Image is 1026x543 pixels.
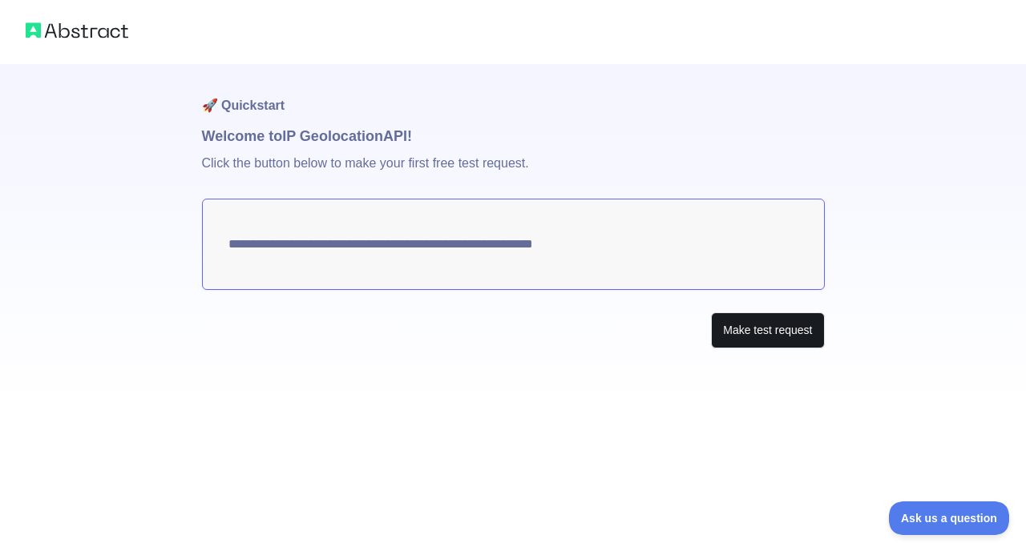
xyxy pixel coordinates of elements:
p: Click the button below to make your first free test request. [202,147,825,199]
h1: Welcome to IP Geolocation API! [202,125,825,147]
button: Make test request [711,312,824,348]
iframe: Toggle Customer Support [889,501,1010,535]
img: Abstract logo [26,19,128,42]
h1: 🚀 Quickstart [202,64,825,125]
